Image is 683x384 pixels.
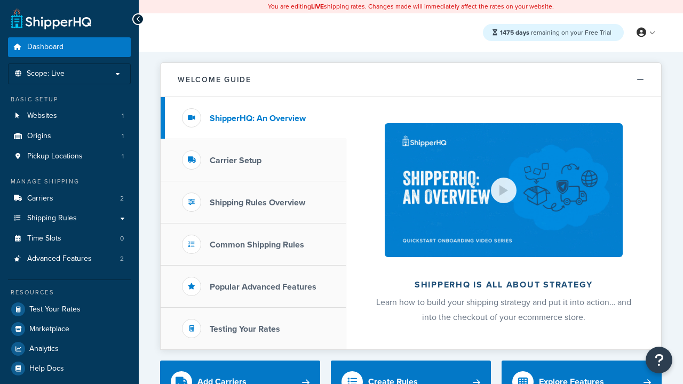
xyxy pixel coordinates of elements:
[8,95,131,104] div: Basic Setup
[27,194,53,203] span: Carriers
[8,209,131,228] a: Shipping Rules
[8,189,131,209] li: Carriers
[376,296,631,323] span: Learn how to build your shipping strategy and put it into action… and into the checkout of your e...
[27,43,63,52] span: Dashboard
[122,132,124,141] span: 1
[122,111,124,121] span: 1
[8,288,131,297] div: Resources
[8,249,131,269] a: Advanced Features2
[29,345,59,354] span: Analytics
[27,214,77,223] span: Shipping Rules
[8,126,131,146] li: Origins
[8,126,131,146] a: Origins1
[8,229,131,249] li: Time Slots
[27,132,51,141] span: Origins
[311,2,324,11] b: LIVE
[120,194,124,203] span: 2
[27,234,61,243] span: Time Slots
[8,229,131,249] a: Time Slots0
[27,111,57,121] span: Websites
[646,347,672,373] button: Open Resource Center
[210,114,306,123] h3: ShipperHQ: An Overview
[210,282,316,292] h3: Popular Advanced Features
[29,305,81,314] span: Test Your Rates
[375,280,633,290] h2: ShipperHQ is all about strategy
[29,364,64,373] span: Help Docs
[8,147,131,166] a: Pickup Locations1
[8,189,131,209] a: Carriers2
[210,156,261,165] h3: Carrier Setup
[8,177,131,186] div: Manage Shipping
[161,63,661,97] button: Welcome Guide
[500,28,529,37] strong: 1475 days
[210,240,304,250] h3: Common Shipping Rules
[29,325,69,334] span: Marketplace
[8,359,131,378] a: Help Docs
[27,152,83,161] span: Pickup Locations
[8,339,131,358] a: Analytics
[27,254,92,263] span: Advanced Features
[210,198,305,207] h3: Shipping Rules Overview
[500,28,611,37] span: remaining on your Free Trial
[8,319,131,339] a: Marketplace
[210,324,280,334] h3: Testing Your Rates
[120,254,124,263] span: 2
[8,106,131,126] li: Websites
[120,234,124,243] span: 0
[8,37,131,57] a: Dashboard
[8,106,131,126] a: Websites1
[385,123,623,257] img: ShipperHQ is all about strategy
[8,147,131,166] li: Pickup Locations
[8,249,131,269] li: Advanced Features
[27,69,65,78] span: Scope: Live
[122,152,124,161] span: 1
[8,300,131,319] a: Test Your Rates
[178,76,251,84] h2: Welcome Guide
